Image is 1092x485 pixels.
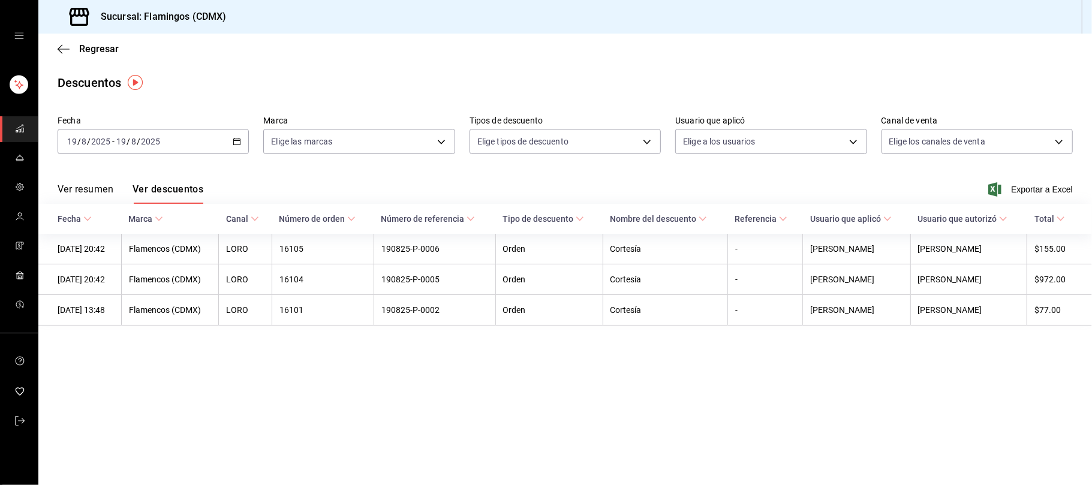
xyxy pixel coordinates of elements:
font: Usuario que autorizó [917,215,997,224]
font: Exportar a Excel [1011,185,1073,194]
input: ---- [91,137,111,146]
span: Usuario que autorizó [917,213,1007,224]
span: Canal [226,213,259,224]
input: ---- [140,137,161,146]
font: 16104 [279,275,303,285]
span: Referencia [735,213,787,224]
font: [DATE] 20:42 [58,275,105,285]
font: Número de orden [279,215,345,224]
button: cajón abierto [14,31,24,41]
font: Tipo de descuento [503,215,573,224]
font: Número de referencia [381,215,464,224]
font: Flamencos (CDMX) [129,245,201,254]
font: [PERSON_NAME] [918,275,982,285]
font: 190825-P-0006 [381,245,440,254]
font: Regresar [79,43,119,55]
font: $155.00 [1034,245,1066,254]
font: Elige tipos de descuento [477,137,568,146]
font: LORO [226,306,248,315]
font: - [735,275,738,285]
span: Nombre del descuento [610,213,707,224]
font: - [735,245,738,254]
font: Elige a los usuarios [683,137,756,146]
font: 190825-P-0005 [381,275,440,285]
font: 190825-P-0002 [381,306,440,315]
font: Referencia [735,215,777,224]
font: Nombre del descuento [610,215,696,224]
font: Flamencos (CDMX) [129,275,201,285]
font: [PERSON_NAME] [810,275,874,285]
font: Orden [503,275,526,285]
font: LORO [226,275,248,285]
input: -- [81,137,87,146]
font: 16105 [279,245,303,254]
font: - [735,306,738,315]
font: Fecha [58,215,81,224]
input: -- [131,137,137,146]
font: $77.00 [1034,306,1061,315]
font: Canal de venta [882,116,938,126]
font: [PERSON_NAME] [918,306,982,315]
font: Orden [503,245,526,254]
font: [PERSON_NAME] [810,306,874,315]
input: -- [67,137,77,146]
font: Usuario que aplicó [675,116,745,126]
span: Número de referencia [381,213,475,224]
span: Usuario que aplicó [810,213,892,224]
font: / [87,137,91,146]
font: Ver resumen [58,183,113,195]
font: / [137,137,140,146]
span: Fecha [58,213,92,224]
font: [PERSON_NAME] [918,245,982,254]
span: Marca [128,213,163,224]
font: Ver descuentos [133,183,203,195]
font: Canal [226,215,248,224]
span: Tipo de descuento [503,213,584,224]
font: / [127,137,130,146]
font: Fecha [58,116,81,126]
button: Regresar [58,43,119,55]
font: Marca [263,116,288,126]
font: - [112,137,115,146]
font: Tipos de descuento [470,116,543,126]
button: Exportar a Excel [991,182,1073,197]
font: / [77,137,81,146]
font: Sucursal: Flamingos (CDMX) [101,11,226,22]
font: Marca [128,215,152,224]
span: Número de orden [279,213,356,224]
font: Cortesía [610,306,642,315]
font: Cortesía [610,245,642,254]
font: Cortesía [610,275,642,285]
div: pestañas de navegación [58,183,203,204]
font: [DATE] 20:42 [58,245,105,254]
font: Descuentos [58,76,121,90]
font: Orden [503,306,526,315]
input: -- [116,137,127,146]
font: Usuario que aplicó [810,215,881,224]
font: LORO [226,245,248,254]
font: Elige los canales de venta [889,137,985,146]
img: Marcador de información sobre herramientas [128,75,143,90]
font: $972.00 [1034,275,1066,285]
span: Total [1034,213,1065,224]
font: 16101 [279,306,303,315]
font: [DATE] 13:48 [58,306,105,315]
font: Flamencos (CDMX) [129,306,201,315]
font: Elige las marcas [271,137,332,146]
font: [PERSON_NAME] [810,245,874,254]
font: Total [1034,215,1054,224]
